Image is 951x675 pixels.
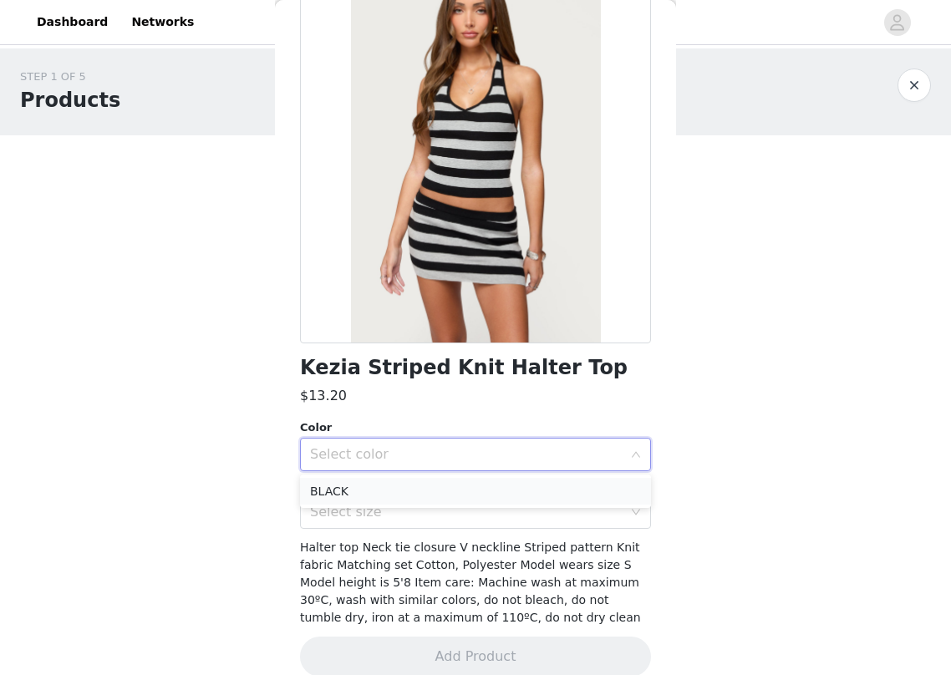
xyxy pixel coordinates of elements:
[300,478,651,505] li: BLACK
[300,419,651,436] div: Color
[300,541,641,624] span: Halter top Neck tie closure V neckline Striped pattern Knit fabric Matching set Cotton, Polyester...
[889,9,905,36] div: avatar
[310,446,623,463] div: Select color
[20,69,120,85] div: STEP 1 OF 5
[631,449,641,461] i: icon: down
[310,504,623,520] div: Select size
[121,3,204,41] a: Networks
[300,357,628,379] h1: Kezia Striped Knit Halter Top
[631,507,641,519] i: icon: down
[20,85,120,115] h1: Products
[27,3,118,41] a: Dashboard
[300,386,347,406] h3: $13.20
